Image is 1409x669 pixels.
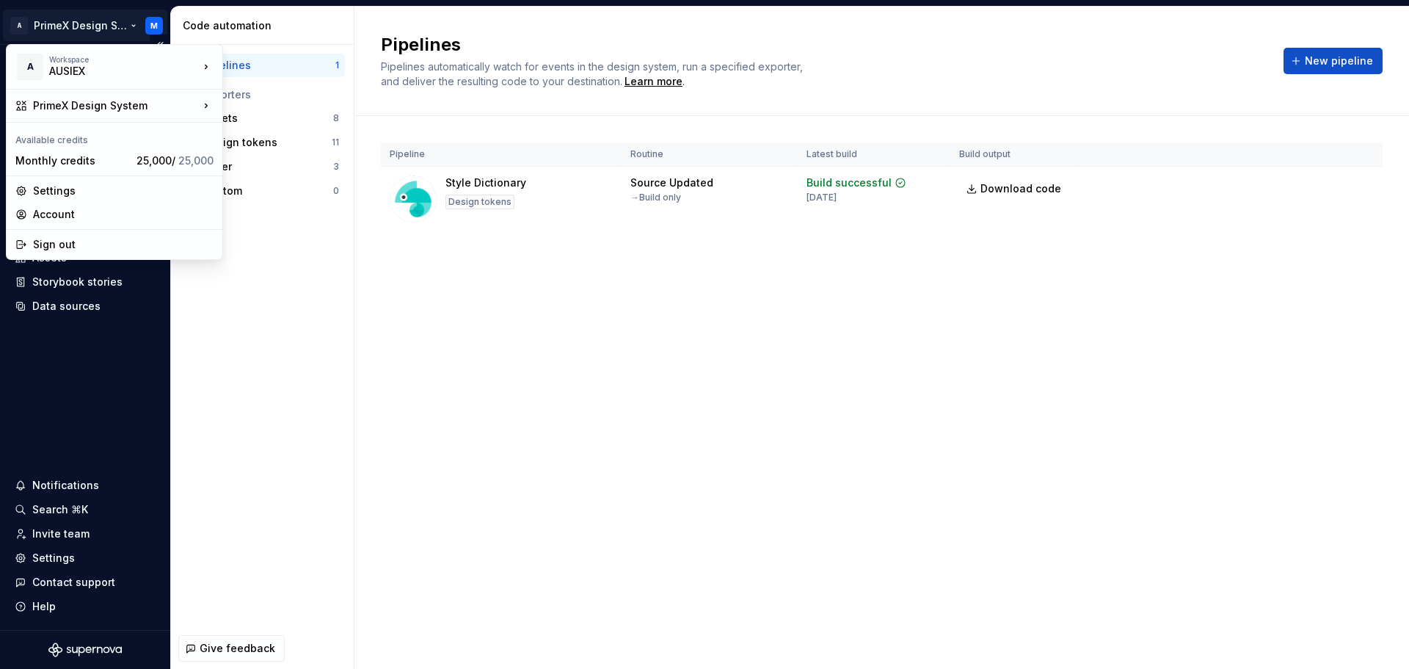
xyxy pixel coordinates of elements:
div: AUSIEX [49,64,174,79]
div: Available credits [10,126,219,149]
div: PrimeX Design System [33,98,199,113]
div: Account [33,207,214,222]
div: Monthly credits [15,153,131,168]
div: Sign out [33,237,214,252]
span: 25,000 [178,154,214,167]
div: A [17,54,43,80]
span: 25,000 / [136,154,214,167]
div: Workspace [49,55,199,64]
div: Settings [33,184,214,198]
